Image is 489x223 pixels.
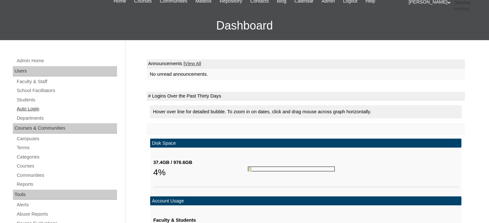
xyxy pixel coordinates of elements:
h3: Dashboard [3,11,486,40]
td: Disk Space [150,139,461,148]
div: Hover over line for detailed bubble. To zoom in on dates, click and drag mouse across graph horiz... [150,105,462,118]
td: Account Usage [150,196,461,206]
a: Terms [16,144,117,152]
a: Campuses [16,135,117,143]
a: Auto Login [16,105,117,113]
a: Admin Home [16,57,117,65]
td: # Logins Over the Past Thirty Days [147,92,465,101]
div: Courses & Communities [13,123,117,133]
a: Categories [16,153,117,161]
div: Tools [13,190,117,200]
a: Alerts [16,201,117,209]
a: Abuse Reports [16,210,117,218]
a: School Facilitators [16,87,117,95]
div: 4% [153,166,248,179]
a: View All [185,61,201,66]
td: No unread announcements. [147,68,465,80]
a: Reports [16,180,117,188]
a: Faculty & Staff [16,78,117,86]
div: Users [13,66,117,76]
a: Courses [16,162,117,170]
a: Communities [16,171,117,179]
td: Announcements | [147,59,465,68]
div: 37.4GB / 976.6GB [153,159,248,166]
a: Departments [16,114,117,122]
a: Students [16,96,117,104]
